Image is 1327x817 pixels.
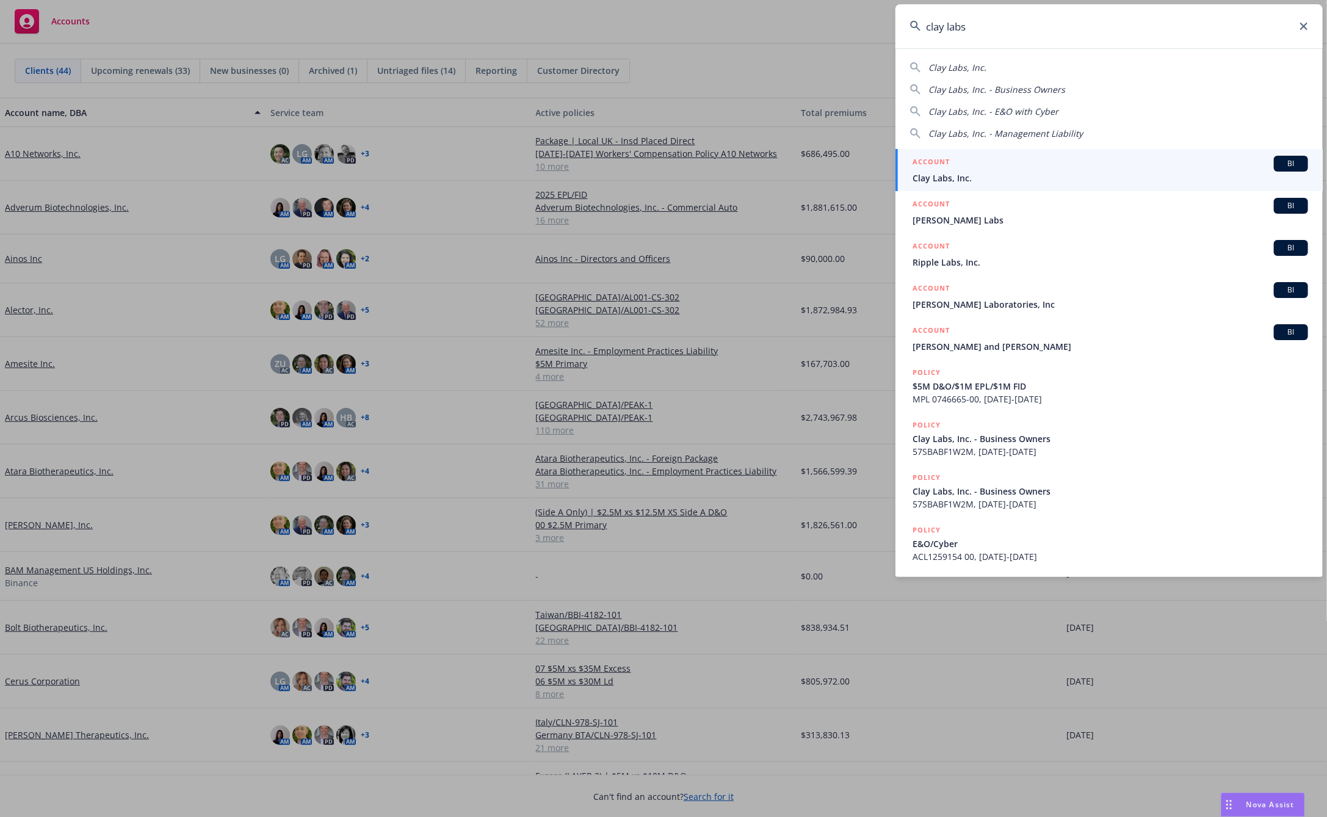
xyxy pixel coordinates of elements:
span: [PERSON_NAME] Laboratories, Inc [913,298,1308,311]
h5: ACCOUNT [913,282,950,297]
span: MPL 0746665-00, [DATE]-[DATE] [913,393,1308,405]
span: [PERSON_NAME] Labs [913,214,1308,227]
span: 57SBABF1W2M, [DATE]-[DATE] [913,498,1308,510]
h5: POLICY [913,419,941,431]
span: Clay Labs, Inc. - Business Owners [928,84,1065,95]
span: BI [1279,242,1303,253]
span: BI [1279,158,1303,169]
a: ACCOUNTBI[PERSON_NAME] and [PERSON_NAME] [895,318,1323,360]
span: Clay Labs, Inc. - Management Liability [928,128,1083,139]
span: $5M D&O/$1M EPL/$1M FID [913,380,1308,393]
span: Clay Labs, Inc. [928,62,986,73]
span: [PERSON_NAME] and [PERSON_NAME] [913,340,1308,353]
h5: ACCOUNT [913,156,950,170]
span: E&O/Cyber [913,537,1308,550]
a: ACCOUNTBIClay Labs, Inc. [895,149,1323,191]
a: POLICYClay Labs, Inc. - Business Owners57SBABF1W2M, [DATE]-[DATE] [895,412,1323,465]
span: BI [1279,200,1303,211]
h5: POLICY [913,366,941,379]
h5: ACCOUNT [913,240,950,255]
span: Clay Labs, Inc. [913,172,1308,184]
a: POLICYClay Labs, Inc. - Business Owners57SBABF1W2M, [DATE]-[DATE] [895,465,1323,517]
span: ACL1259154 00, [DATE]-[DATE] [913,550,1308,563]
a: ACCOUNTBI[PERSON_NAME] Labs [895,191,1323,233]
a: ACCOUNTBI[PERSON_NAME] Laboratories, Inc [895,275,1323,318]
div: Drag to move [1221,793,1237,816]
a: ACCOUNTBIRipple Labs, Inc. [895,233,1323,275]
a: POLICY$5M D&O/$1M EPL/$1M FIDMPL 0746665-00, [DATE]-[DATE] [895,360,1323,412]
span: Ripple Labs, Inc. [913,256,1308,269]
h5: ACCOUNT [913,198,950,212]
span: BI [1279,285,1303,296]
input: Search... [895,4,1323,48]
span: Nova Assist [1246,799,1295,810]
h5: ACCOUNT [913,324,950,339]
span: BI [1279,327,1303,338]
button: Nova Assist [1221,793,1305,817]
h5: POLICY [913,471,941,484]
a: POLICYE&O/CyberACL1259154 00, [DATE]-[DATE] [895,517,1323,570]
span: Clay Labs, Inc. - E&O with Cyber [928,106,1058,117]
span: 57SBABF1W2M, [DATE]-[DATE] [913,445,1308,458]
span: Clay Labs, Inc. - Business Owners [913,432,1308,445]
h5: POLICY [913,524,941,536]
span: Clay Labs, Inc. - Business Owners [913,485,1308,498]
